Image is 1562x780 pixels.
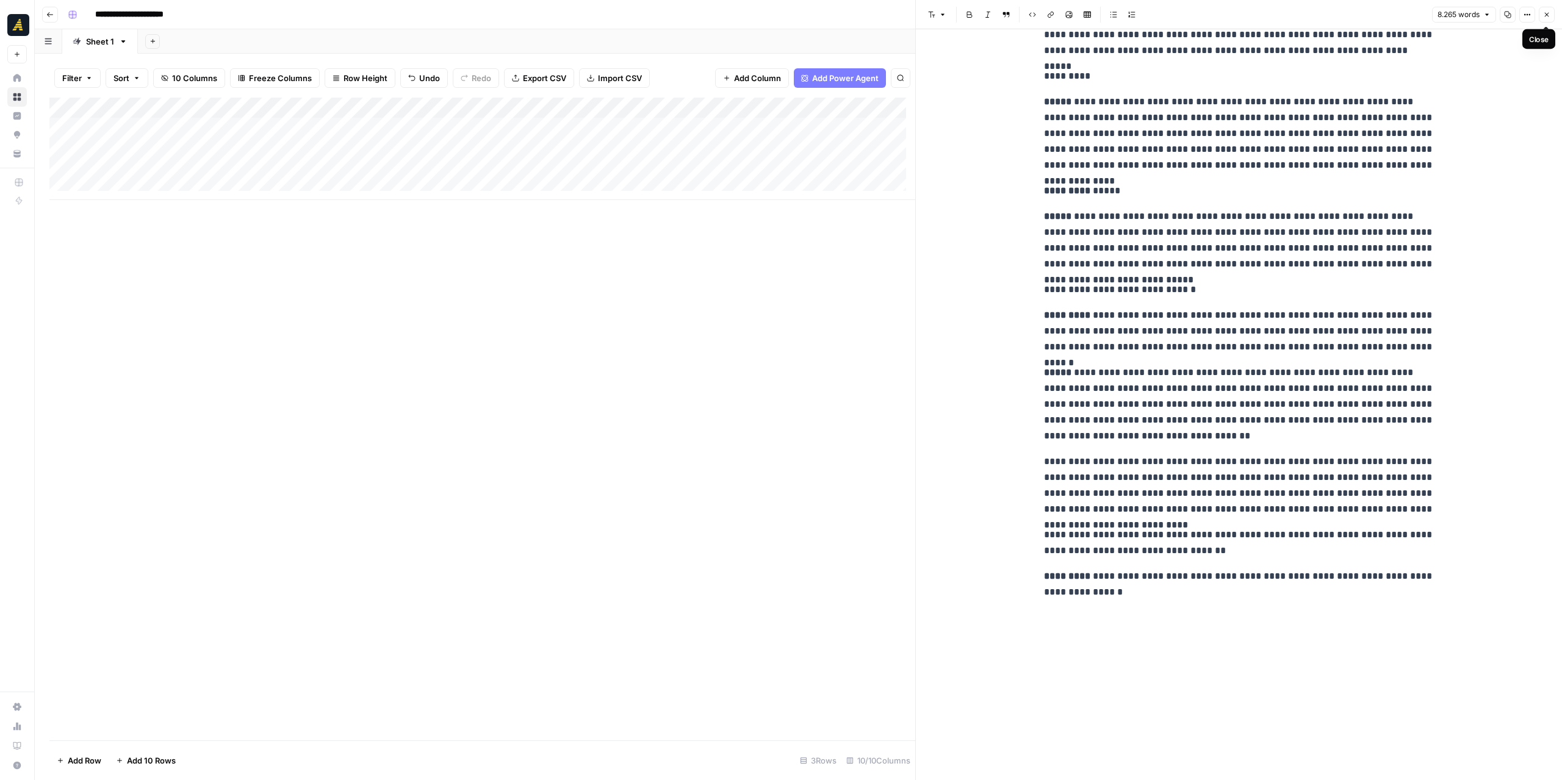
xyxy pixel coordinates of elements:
button: Help + Support [7,756,27,775]
a: Learning Hub [7,736,27,756]
button: Add 10 Rows [109,751,183,770]
span: Add Row [68,754,101,767]
span: Export CSV [523,72,566,84]
span: Sort [113,72,129,84]
span: Import CSV [598,72,642,84]
a: Your Data [7,144,27,163]
button: Add Column [715,68,789,88]
button: Filter [54,68,101,88]
a: Home [7,68,27,88]
a: Settings [7,697,27,717]
button: 8.265 words [1432,7,1496,23]
button: Add Power Agent [794,68,886,88]
button: Add Row [49,751,109,770]
div: Sheet 1 [86,35,114,48]
span: 8.265 words [1438,9,1480,20]
a: Sheet 1 [62,29,138,54]
button: Undo [400,68,448,88]
span: Add Column [734,72,781,84]
button: Export CSV [504,68,574,88]
span: Redo [472,72,491,84]
span: Add Power Agent [812,72,879,84]
span: Row Height [344,72,387,84]
span: Freeze Columns [249,72,312,84]
button: Row Height [325,68,395,88]
button: Redo [453,68,499,88]
div: 3 Rows [795,751,841,770]
a: Usage [7,717,27,736]
span: 10 Columns [172,72,217,84]
button: Workspace: Marketers in Demand [7,10,27,40]
button: Freeze Columns [230,68,320,88]
span: Add 10 Rows [127,754,176,767]
button: Sort [106,68,148,88]
button: Import CSV [579,68,650,88]
a: Insights [7,106,27,126]
button: 10 Columns [153,68,225,88]
a: Browse [7,87,27,107]
a: Opportunities [7,125,27,145]
img: Marketers in Demand Logo [7,14,29,36]
span: Filter [62,72,82,84]
div: 10/10 Columns [841,751,915,770]
span: Undo [419,72,440,84]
